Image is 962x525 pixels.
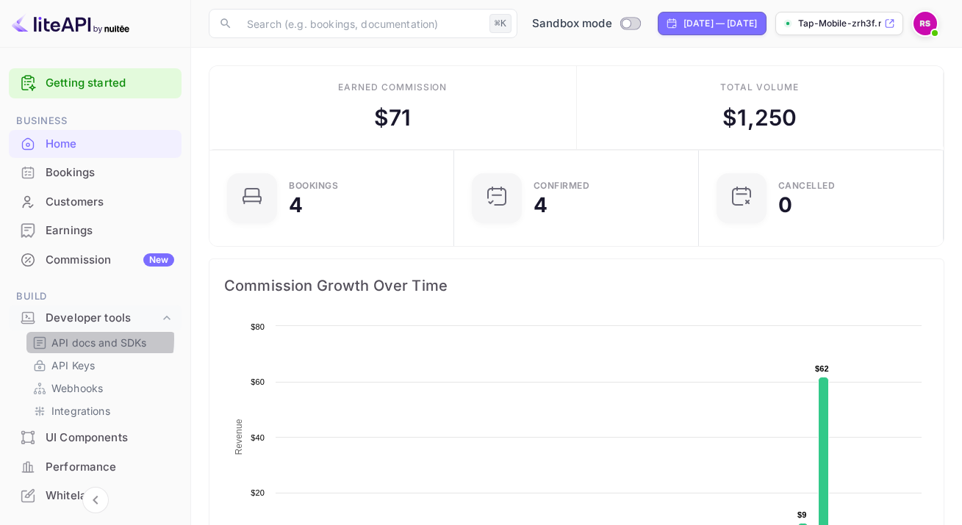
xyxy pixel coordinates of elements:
div: Developer tools [9,305,182,331]
text: $9 [797,510,807,519]
div: Whitelabel [46,488,174,504]
a: Customers [9,188,182,215]
div: Earnings [9,217,182,245]
div: Bookings [289,181,338,190]
span: Build [9,289,182,305]
div: UI Components [46,430,174,446]
div: ⌘K [489,14,511,33]
div: Developer tools [46,310,159,327]
div: API docs and SDKs [26,332,176,353]
div: $ 71 [374,101,411,134]
text: $40 [251,433,265,442]
div: 4 [534,195,548,215]
a: Webhooks [32,380,170,396]
div: Earned commission [338,81,447,94]
div: API Keys [26,355,176,376]
text: Revenue [234,419,244,455]
text: $62 [815,364,829,373]
div: $ 1,250 [722,101,797,134]
div: Getting started [9,68,182,98]
a: Integrations [32,403,170,419]
text: $20 [251,488,265,497]
div: Bookings [46,164,174,181]
p: Tap-Mobile-zrh3f.nuite... [798,17,881,30]
div: Home [46,136,174,153]
div: Confirmed [534,181,590,190]
div: Performance [9,453,182,482]
div: Customers [46,194,174,211]
div: Earnings [46,222,174,239]
a: Getting started [46,75,174,92]
p: API docs and SDKs [51,335,147,350]
a: Performance [9,453,182,480]
div: Webhooks [26,377,176,399]
span: Sandbox mode [532,15,612,32]
a: CommissionNew [9,246,182,273]
text: $80 [251,322,265,331]
text: $60 [251,377,265,386]
a: Whitelabel [9,482,182,509]
p: API Keys [51,358,95,373]
img: LiteAPI logo [12,12,129,35]
div: New [143,253,174,267]
div: Bookings [9,159,182,187]
a: API Keys [32,358,170,373]
div: Switch to Production mode [526,15,646,32]
div: Commission [46,252,174,269]
div: Performance [46,459,174,476]
div: CANCELLED [778,181,836,190]
a: Home [9,130,182,157]
div: 4 [289,195,303,215]
div: 0 [778,195,792,215]
a: Bookings [9,159,182,186]
div: Integrations [26,400,176,421]
img: Raul Sosa [913,12,937,35]
input: Search (e.g. bookings, documentation) [238,9,484,38]
button: Collapse navigation [82,487,109,513]
div: Total volume [720,81,799,94]
div: Customers [9,188,182,217]
div: Home [9,130,182,159]
a: API docs and SDKs [32,335,170,350]
div: Whitelabel [9,482,182,510]
a: UI Components [9,424,182,451]
div: [DATE] — [DATE] [683,17,757,30]
div: CommissionNew [9,246,182,275]
span: Commission Growth Over Time [224,274,929,297]
p: Webhooks [51,380,103,396]
span: Business [9,113,182,129]
div: UI Components [9,424,182,452]
p: Integrations [51,403,110,419]
a: Earnings [9,217,182,244]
